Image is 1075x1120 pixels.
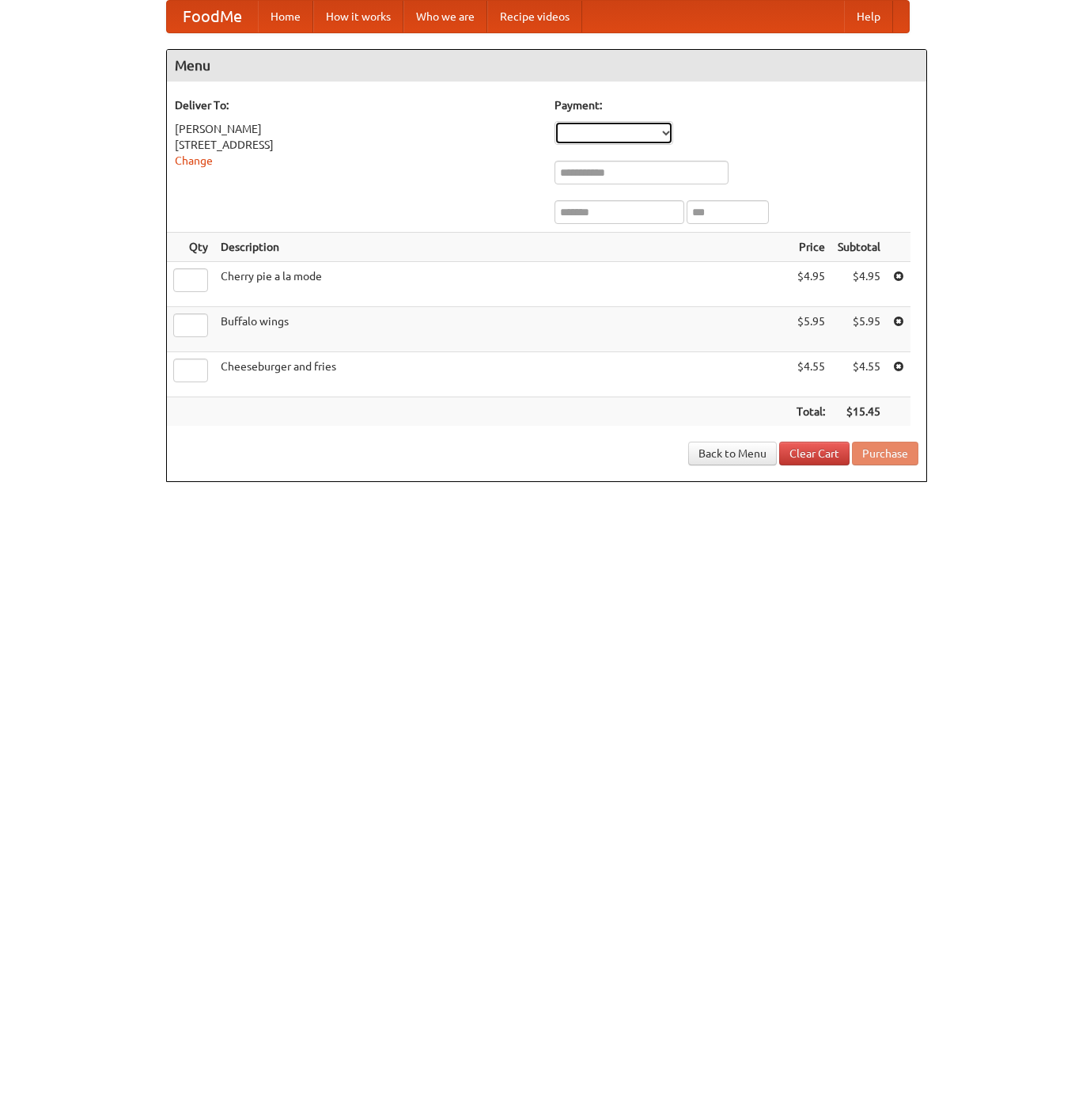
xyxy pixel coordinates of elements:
[214,352,790,397] td: Cheeseburger and fries
[790,397,831,427] th: Total:
[175,121,539,137] div: [PERSON_NAME]
[779,442,850,465] a: Clear Cart
[313,1,403,32] a: How it works
[214,262,790,307] td: Cherry pie a la mode
[790,352,831,397] td: $4.55
[852,442,918,465] button: Purchase
[831,233,887,262] th: Subtotal
[688,442,777,465] a: Back to Menu
[258,1,313,32] a: Home
[487,1,582,32] a: Recipe videos
[167,1,258,32] a: FoodMe
[175,137,539,153] div: [STREET_ADDRESS]
[790,262,831,307] td: $4.95
[214,233,790,262] th: Description
[214,307,790,352] td: Buffalo wings
[844,1,893,32] a: Help
[167,233,214,262] th: Qty
[555,97,918,113] h5: Payment:
[167,50,926,82] h4: Menu
[175,154,213,167] a: Change
[790,233,831,262] th: Price
[831,262,887,307] td: $4.95
[831,397,887,427] th: $15.45
[831,352,887,397] td: $4.55
[790,307,831,352] td: $5.95
[175,97,539,113] h5: Deliver To:
[831,307,887,352] td: $5.95
[403,1,487,32] a: Who we are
